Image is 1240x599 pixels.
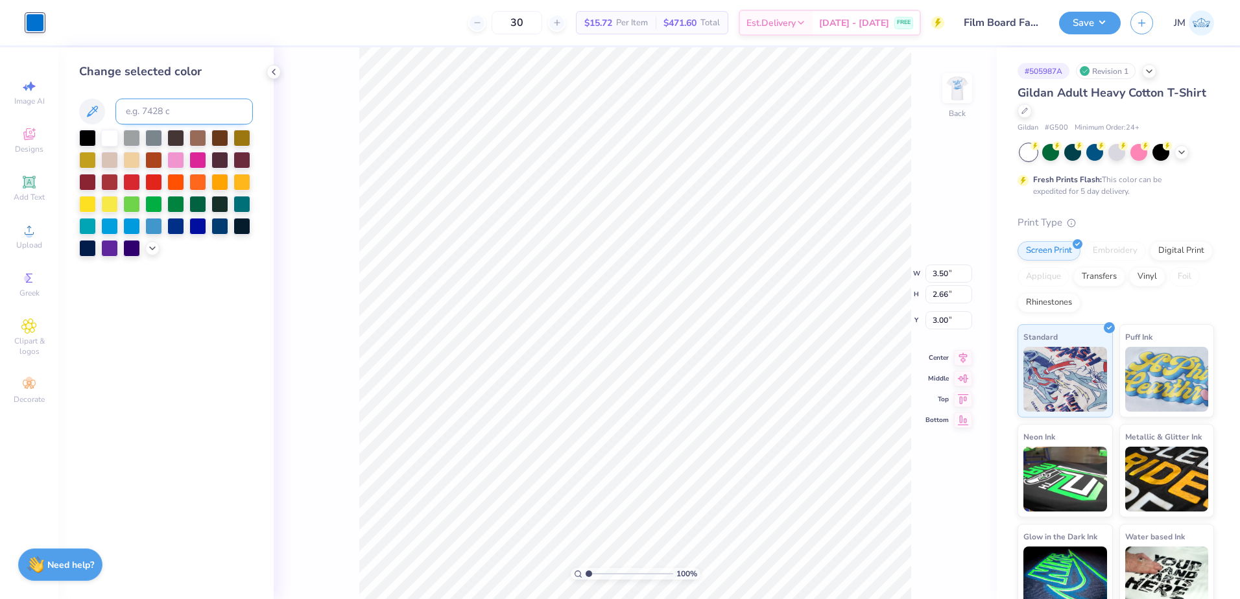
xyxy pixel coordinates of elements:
[16,240,42,250] span: Upload
[944,75,970,101] img: Back
[1018,85,1206,100] span: Gildan Adult Heavy Cotton T-Shirt
[1076,63,1136,79] div: Revision 1
[1018,63,1069,79] div: # 505987A
[897,18,911,27] span: FREE
[1023,330,1058,344] span: Standard
[15,144,43,154] span: Designs
[47,559,94,571] strong: Need help?
[1023,430,1055,443] span: Neon Ink
[6,336,52,357] span: Clipart & logos
[925,395,949,404] span: Top
[663,16,697,30] span: $471.60
[79,63,253,80] div: Change selected color
[676,568,697,580] span: 100 %
[1059,12,1121,34] button: Save
[1129,267,1165,287] div: Vinyl
[492,11,542,34] input: – –
[1023,447,1107,511] img: Neon Ink
[746,16,796,30] span: Est. Delivery
[925,353,949,362] span: Center
[1023,530,1097,543] span: Glow in the Dark Ink
[700,16,720,30] span: Total
[1150,241,1213,261] div: Digital Print
[954,10,1049,36] input: Untitled Design
[584,16,612,30] span: $15.72
[925,374,949,383] span: Middle
[1174,16,1186,30] span: JM
[1018,215,1214,230] div: Print Type
[1018,267,1069,287] div: Applique
[1174,10,1214,36] a: JM
[115,99,253,124] input: e.g. 7428 c
[1018,241,1080,261] div: Screen Print
[1125,330,1152,344] span: Puff Ink
[14,192,45,202] span: Add Text
[949,108,966,119] div: Back
[1125,530,1185,543] span: Water based Ink
[1033,174,1102,185] strong: Fresh Prints Flash:
[1018,293,1080,312] div: Rhinestones
[1045,123,1068,134] span: # G500
[616,16,648,30] span: Per Item
[1075,123,1139,134] span: Minimum Order: 24 +
[1084,241,1146,261] div: Embroidery
[925,416,949,425] span: Bottom
[1125,447,1209,511] img: Metallic & Glitter Ink
[1073,267,1125,287] div: Transfers
[1033,174,1193,197] div: This color can be expedited for 5 day delivery.
[1169,267,1200,287] div: Foil
[1125,347,1209,412] img: Puff Ink
[14,394,45,405] span: Decorate
[819,16,889,30] span: [DATE] - [DATE]
[1189,10,1214,36] img: Joshua Malaki
[19,288,40,298] span: Greek
[14,96,45,106] span: Image AI
[1018,123,1038,134] span: Gildan
[1125,430,1202,443] span: Metallic & Glitter Ink
[1023,347,1107,412] img: Standard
